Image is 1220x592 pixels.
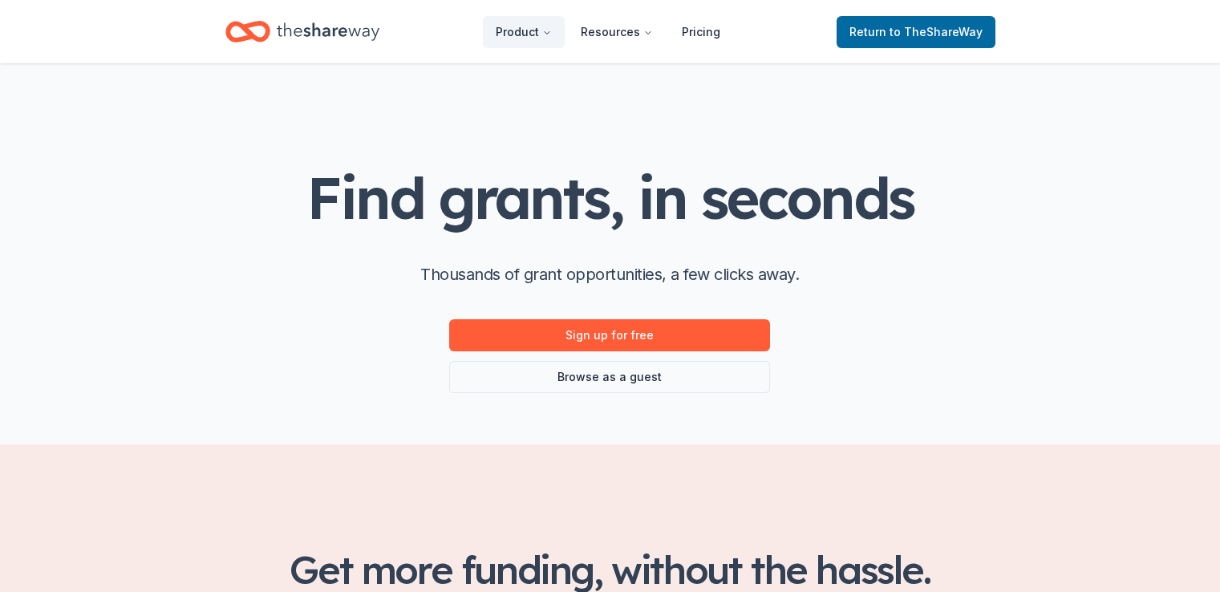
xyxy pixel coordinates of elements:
a: Home [225,13,379,51]
span: to TheShareWay [890,25,983,39]
a: Browse as a guest [449,361,770,393]
button: Resources [568,16,666,48]
button: Product [483,16,565,48]
a: Pricing [669,16,733,48]
p: Thousands of grant opportunities, a few clicks away. [420,262,799,287]
nav: Main [483,13,733,51]
a: Sign up for free [449,319,770,351]
a: Returnto TheShareWay [837,16,995,48]
h1: Find grants, in seconds [306,166,913,229]
span: Return [849,22,983,42]
h2: Get more funding, without the hassle. [225,547,995,592]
